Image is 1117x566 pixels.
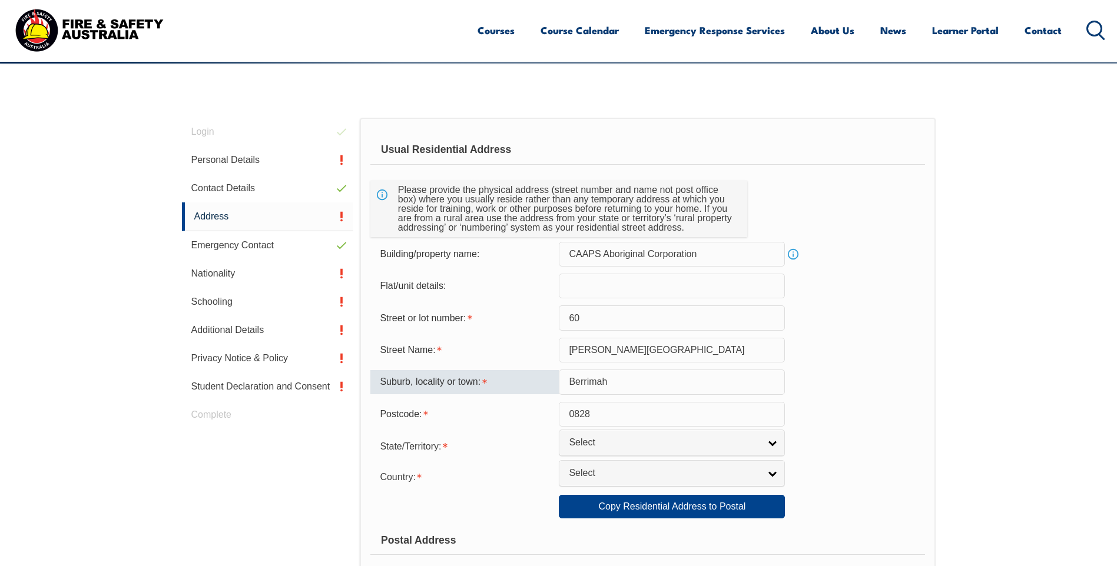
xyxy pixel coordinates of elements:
[541,15,619,46] a: Course Calendar
[370,135,924,165] div: Usual Residential Address
[370,275,559,297] div: Flat/unit details:
[645,15,785,46] a: Emergency Response Services
[182,146,354,174] a: Personal Details
[785,246,801,262] a: Info
[370,243,559,265] div: Building/property name:
[569,467,760,480] span: Select
[932,15,999,46] a: Learner Portal
[478,15,515,46] a: Courses
[182,174,354,202] a: Contact Details
[569,437,760,449] span: Select
[370,434,559,457] div: State/Territory is required.
[182,288,354,316] a: Schooling
[182,344,354,372] a: Privacy Notice & Policy
[182,316,354,344] a: Additional Details
[182,259,354,288] a: Nationality
[380,441,441,451] span: State/Territory:
[559,495,785,518] a: Copy Residential Address to Postal
[880,15,906,46] a: News
[182,231,354,259] a: Emergency Contact
[370,525,924,555] div: Postal Address
[811,15,854,46] a: About Us
[370,403,559,425] div: Postcode is required.
[370,464,559,488] div: Country is required.
[370,339,559,361] div: Street Name is required.
[182,372,354,401] a: Student Declaration and Consent
[380,472,415,482] span: Country:
[182,202,354,231] a: Address
[393,181,738,237] div: Please provide the physical address (street number and name not post office box) where you usuall...
[1025,15,1062,46] a: Contact
[370,370,559,394] div: Suburb, locality or town is required.
[370,307,559,329] div: Street or lot number is required.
